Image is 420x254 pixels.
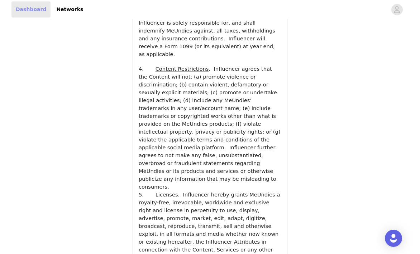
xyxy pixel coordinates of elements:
a: Dashboard [11,1,51,18]
a: Networks [52,1,87,18]
span: Content Restrictions [156,66,209,72]
span: 4. [139,66,156,72]
div: Open Intercom Messenger [385,230,402,247]
span: 5. [139,191,156,198]
span: . [178,191,180,198]
div: avatar [393,4,400,15]
span: . Influencer agrees that the Content will not: (a) promote violence or discrimination; (b) contai... [139,66,281,190]
span: Licenses [156,191,178,198]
